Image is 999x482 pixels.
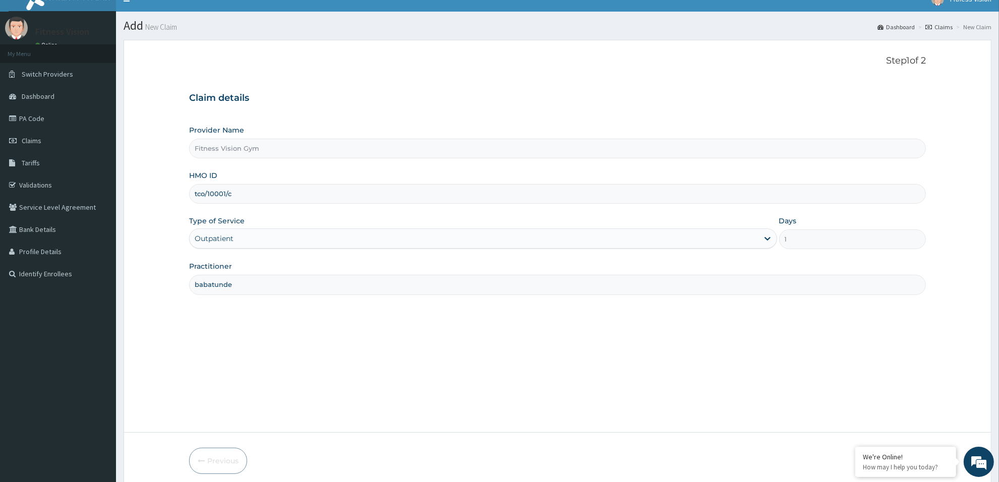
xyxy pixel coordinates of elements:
a: Dashboard [877,23,915,31]
span: Switch Providers [22,70,73,79]
span: Tariffs [22,158,40,167]
label: Provider Name [189,125,244,135]
label: HMO ID [189,170,217,180]
p: How may I help you today? [863,463,949,471]
p: Fitness Vision [35,27,89,36]
a: Claims [925,23,953,31]
span: We're online! [58,127,139,229]
img: User Image [5,17,28,39]
div: Chat with us now [52,56,169,70]
span: Claims [22,136,41,145]
label: Days [779,216,797,226]
li: New Claim [954,23,991,31]
button: Previous [189,448,247,474]
h3: Claim details [189,93,926,104]
label: Practitioner [189,261,232,271]
textarea: Type your message and hit 'Enter' [5,275,192,311]
div: We're Online! [863,452,949,461]
small: New Claim [143,23,177,31]
input: Enter HMO ID [189,184,926,204]
span: Dashboard [22,92,54,101]
a: Online [35,41,60,48]
p: Step 1 of 2 [189,55,926,67]
label: Type of Service [189,216,245,226]
div: Minimize live chat window [165,5,190,29]
img: d_794563401_company_1708531726252_794563401 [19,50,41,76]
input: Enter Name [189,275,926,294]
h1: Add [124,19,991,32]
